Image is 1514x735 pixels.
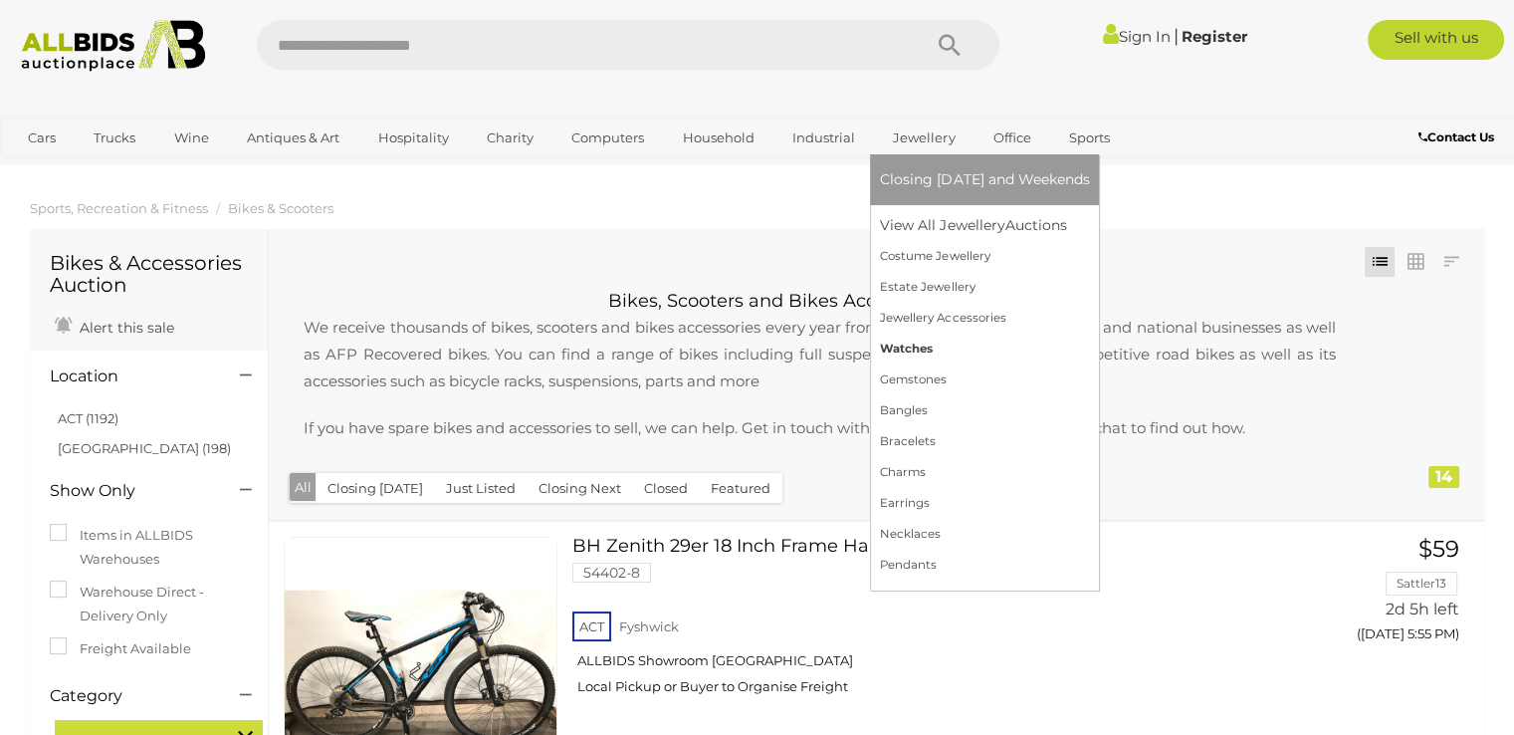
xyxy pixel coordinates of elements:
[50,252,248,296] h1: Bikes & Accessories Auction
[1418,126,1499,148] a: Contact Us
[365,122,462,154] a: Hospitality
[558,122,657,154] a: Computers
[1297,537,1465,653] a: $59 Sattler13 2d 5h left ([DATE] 5:55 PM)
[980,122,1044,154] a: Office
[1102,27,1170,46] a: Sign In
[670,122,767,154] a: Household
[50,367,210,385] h4: Location
[434,473,528,504] button: Just Listed
[290,473,317,502] button: All
[1181,27,1246,46] a: Register
[58,440,231,456] a: [GEOGRAPHIC_DATA] (198)
[50,637,191,660] label: Freight Available
[75,319,174,337] span: Alert this sale
[58,410,118,426] a: ACT (1192)
[1418,535,1459,563] span: $59
[161,122,222,154] a: Wine
[284,292,1356,312] h2: Bikes, Scooters and Bikes Accessories Auctions
[15,122,69,154] a: Cars
[1056,122,1123,154] a: Sports
[50,687,210,705] h4: Category
[228,200,333,216] a: Bikes & Scooters
[527,473,633,504] button: Closing Next
[1368,20,1504,60] a: Sell with us
[50,581,248,627] label: Warehouse Direct - Delivery Only
[587,537,1266,711] a: BH Zenith 29er 18 Inch Frame Hard Tail Mountain Bike 54402-8 ACT Fyshwick ALLBIDS Showroom [GEOGR...
[880,122,968,154] a: Jewellery
[1173,25,1178,47] span: |
[234,122,352,154] a: Antiques & Art
[81,122,148,154] a: Trucks
[316,473,435,504] button: Closing [DATE]
[779,122,868,154] a: Industrial
[50,311,179,341] a: Alert this sale
[30,200,208,216] a: Sports, Recreation & Fitness
[1418,129,1494,144] b: Contact Us
[15,154,182,187] a: [GEOGRAPHIC_DATA]
[50,524,248,571] label: Items in ALLBIDS Warehouses
[699,473,782,504] button: Featured
[284,414,1356,441] p: If you have spare bikes and accessories to sell, we can help. Get in touch with us [DATE] via pho...
[1428,466,1459,488] div: 14
[900,20,999,70] button: Search
[284,314,1356,394] p: We receive thousands of bikes, scooters and bikes accessories every year from various private ven...
[474,122,546,154] a: Charity
[632,473,700,504] button: Closed
[11,20,216,72] img: Allbids.com.au
[50,482,210,500] h4: Show Only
